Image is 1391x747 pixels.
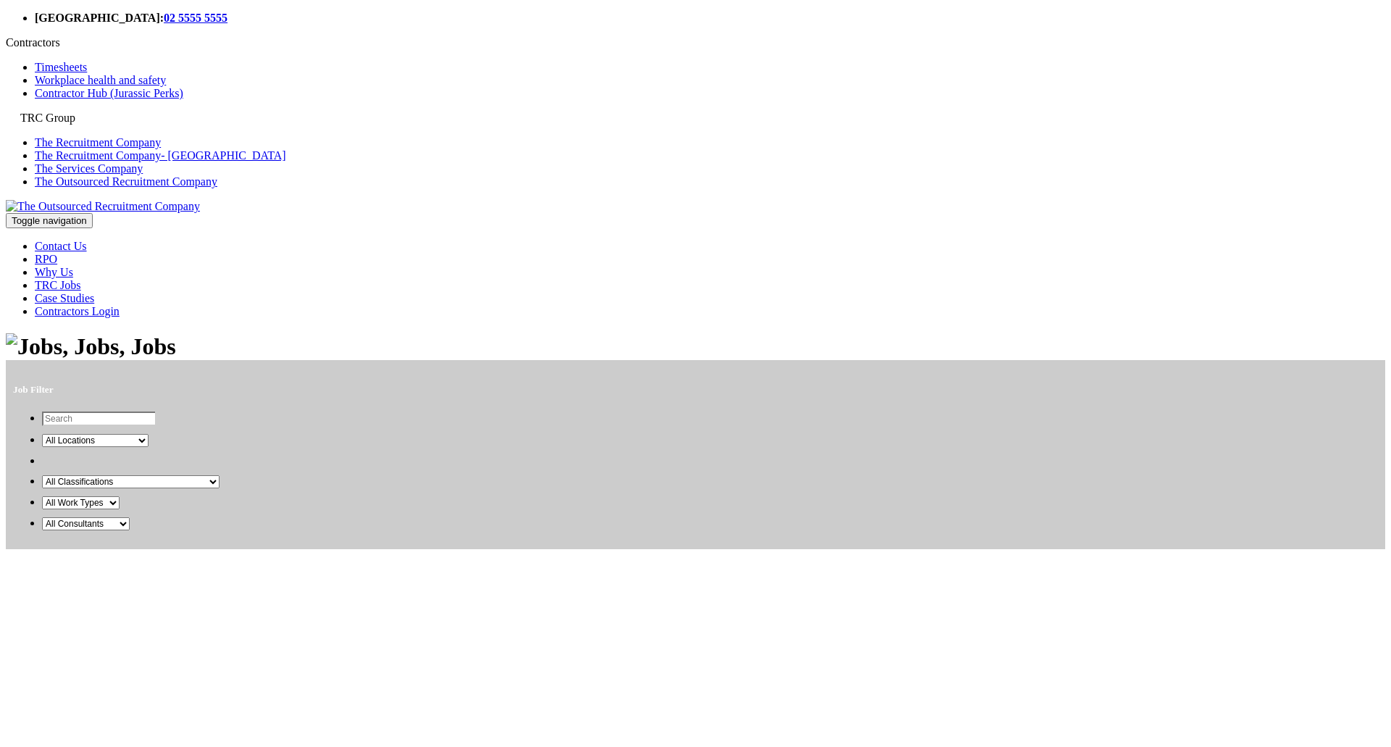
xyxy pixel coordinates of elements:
img: The Outsourced Recruitment Company [6,200,200,213]
ul: Contractors [6,61,286,100]
button: Toggle navigation [6,213,93,228]
a: TRC Jobs [35,279,81,291]
a: The Recruitment Company- [GEOGRAPHIC_DATA] [35,149,286,162]
ul: TRC Group [6,136,286,188]
a: Why Us [35,266,73,278]
a: Contractors [6,36,60,49]
a: The Recruitment Company [35,136,161,149]
a: RPO [35,253,57,265]
img: Jobs, Jobs, Jobs [6,333,176,360]
a: Contractors Login [35,305,120,317]
a: The Services Company [35,162,143,175]
input: Search [42,412,155,426]
a: Case Studies [35,292,94,304]
a: Contractor Hub (Jurassic Perks) [35,87,183,99]
a: 02 5555 5555 [164,12,227,24]
h5: Job Filter [13,384,1378,396]
a: Contact Us [35,240,87,252]
a: Timesheets [35,61,87,73]
span: Toggle navigation [12,215,87,226]
li: [GEOGRAPHIC_DATA]: [35,12,1385,25]
a: Workplace health and safety [35,74,166,86]
a: The Outsourced Recruitment Company [35,175,217,188]
a: TRC Group [20,112,75,124]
